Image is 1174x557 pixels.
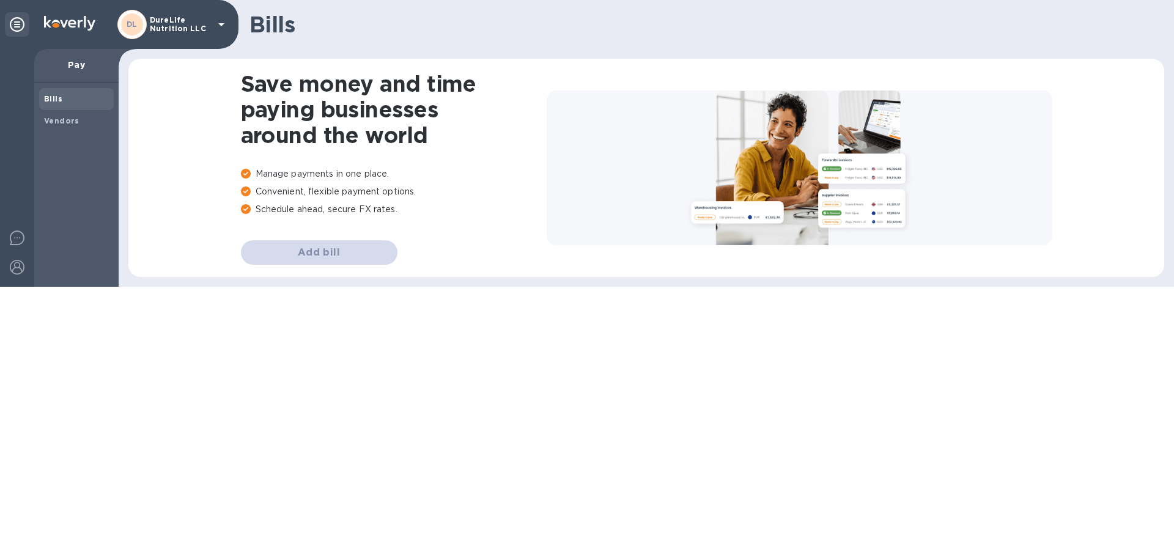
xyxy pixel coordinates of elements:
[249,12,1154,37] h1: Bills
[44,116,79,125] b: Vendors
[241,203,547,216] p: Schedule ahead, secure FX rates.
[241,168,547,180] p: Manage payments in one place.
[241,185,547,198] p: Convenient, flexible payment options.
[127,20,138,29] b: DL
[44,16,95,31] img: Logo
[44,59,109,71] p: Pay
[150,16,211,33] p: DureLife Nutrition LLC
[5,12,29,37] div: Unpin categories
[241,71,547,148] h1: Save money and time paying businesses around the world
[44,94,62,103] b: Bills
